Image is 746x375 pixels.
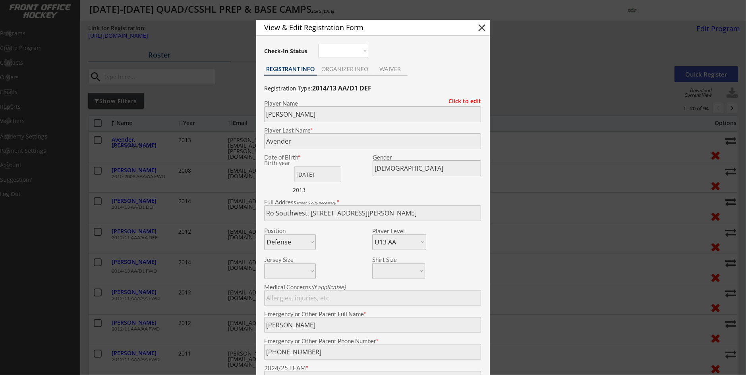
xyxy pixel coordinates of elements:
[373,66,408,72] div: WAIVER
[264,199,481,205] div: Full Address
[264,311,481,317] div: Emergency or Other Parent Full Name
[264,85,312,92] u: Registration Type:
[264,48,309,54] div: Check-In Status
[264,284,481,290] div: Medical Concerns
[312,84,371,92] strong: 2014/13 AA/D1 DEF
[264,127,481,133] div: Player Last Name
[264,257,305,263] div: Jersey Size
[264,24,462,31] div: View & Edit Registration Form
[264,160,314,166] div: Birth year
[264,290,481,306] input: Allergies, injuries, etc.
[372,257,413,263] div: Shirt Size
[264,338,481,344] div: Emergency or Other Parent Phone Number
[443,98,481,104] div: Click to edit
[264,160,314,166] div: We are transitioning the system to collect and store date of birth instead of just birth year to ...
[264,228,305,234] div: Position
[264,365,481,371] div: 2024/25 TEAM
[264,205,481,221] input: Street, City, Province/State
[373,154,481,160] div: Gender
[293,186,342,194] div: 2013
[372,228,426,234] div: Player Level
[264,66,317,72] div: REGISTRANT INFO
[317,66,373,72] div: ORGANIZER INFO
[296,200,336,205] em: street & city necessary
[264,100,481,106] div: Player Name
[476,22,488,34] button: close
[311,283,346,290] em: (if applicable)
[264,154,316,160] div: Date of Birth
